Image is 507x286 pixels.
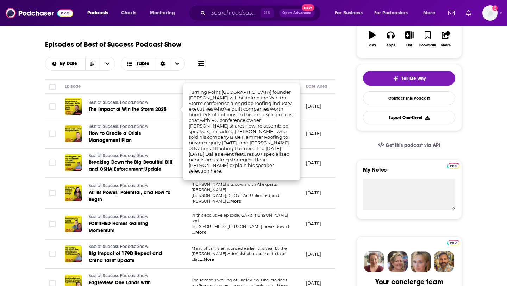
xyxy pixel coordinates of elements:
[89,244,148,249] span: Best of Success Podcast Show
[418,26,437,52] button: Bookmark
[279,9,315,17] button: Open AdvancedNew
[447,240,459,245] img: Podchaser Pro
[330,7,371,19] button: open menu
[437,26,455,52] button: Share
[89,106,167,112] span: The Impact of Win the Storm 2025
[89,183,173,189] a: Best of Success Podcast Show
[208,7,261,19] input: Search podcasts, credits, & more...
[89,220,148,234] span: FORTIFIED Homes Gaining Momentum
[387,251,408,272] img: Barbara Profile
[89,244,173,250] a: Best of Success Podcast Show
[192,251,286,262] span: [PERSON_NAME] Administration are set to take plac
[482,5,498,21] img: User Profile
[401,76,426,81] span: Tell Me Why
[482,5,498,21] span: Logged in as elliesachs09
[306,190,321,196] p: [DATE]
[306,82,327,91] div: Date Aired
[373,137,446,154] a: Get this podcast via API
[121,8,136,18] span: Charts
[49,131,56,137] span: Toggle select row
[192,193,279,204] span: [PERSON_NAME], CEO of Art Unlimited, and [PERSON_NAME]
[370,7,418,19] button: open menu
[89,189,170,203] span: AI: Its Power, Potential, and How to Begin
[306,251,321,257] p: [DATE]
[150,8,175,18] span: Monitoring
[89,273,148,278] span: Best of Success Podcast Show
[302,4,314,11] span: New
[423,8,435,18] span: More
[49,160,56,166] span: Toggle select row
[445,7,457,19] a: Show notifications dropdown
[192,82,214,91] div: Description
[400,26,418,52] button: List
[45,61,85,66] button: open menu
[49,103,56,110] span: Toggle select row
[89,124,173,130] a: Best of Success Podcast Show
[492,5,498,11] svg: Add a profile image
[363,111,455,124] button: Export One-Sheet
[363,26,381,52] button: Play
[192,278,287,282] span: The recent unveiling of EagleView One provides
[386,142,440,148] span: Get this podcast via API
[393,76,399,81] img: tell me why sparkle
[447,239,459,245] a: Pro website
[60,61,80,66] span: By Date
[364,251,384,272] img: Sydney Profile
[306,131,321,137] p: [DATE]
[45,57,115,71] h2: Choose List sort
[192,224,289,229] span: IBHS FORTIFIED’s [PERSON_NAME] break down t
[85,57,100,70] button: Sort Direction
[87,8,108,18] span: Podcasts
[49,251,56,257] span: Toggle select row
[381,26,400,52] button: Apps
[419,43,436,48] div: Bookmark
[100,57,115,70] button: open menu
[6,6,73,20] img: Podchaser - Follow, Share and Rate Podcasts
[282,11,312,15] span: Open Advanced
[192,182,277,192] span: [PERSON_NAME] sits down with AI experts [PERSON_NAME]
[189,89,294,174] span: Turning Point [GEOGRAPHIC_DATA] founder [PERSON_NAME] will headline the Win the Storm conference ...
[82,7,117,19] button: open menu
[369,43,376,48] div: Play
[89,130,141,143] span: How to Create a Crisis Management Plan
[418,7,444,19] button: open menu
[45,40,181,49] h1: Episodes of Best of Success Podcast Show
[49,190,56,196] span: Toggle select row
[463,7,474,19] a: Show notifications dropdown
[447,163,459,169] img: Podchaser Pro
[89,153,148,158] span: Best of Success Podcast Show
[89,214,173,220] a: Best of Success Podcast Show
[441,43,451,48] div: Share
[89,189,173,203] a: AI: Its Power, Potential, and How to Begin
[306,160,321,166] p: [DATE]
[145,7,184,19] button: open menu
[117,7,140,19] a: Charts
[306,103,321,109] p: [DATE]
[89,159,173,172] span: Breaking Down the Big Beautiful Bill and OSHA Enforcement Update
[49,221,56,227] span: Toggle select row
[89,214,148,219] span: Best of Success Podcast Show
[192,230,206,235] span: ...More
[482,5,498,21] button: Show profile menu
[121,57,185,71] h2: Choose View
[200,257,214,262] span: ...More
[89,250,173,264] a: Big Impact of 179D Repeal and China Tariff Update
[65,82,81,91] div: Episode
[411,251,431,272] img: Jules Profile
[89,250,162,263] span: Big Impact of 179D Repeal and China Tariff Update
[89,130,173,144] a: How to Create a Crisis Management Plan
[89,153,173,159] a: Best of Success Podcast Show
[363,91,455,105] a: Contact This Podcast
[89,100,173,106] a: Best of Success Podcast Show
[192,246,287,251] span: Many of tariffs announced earlier this year by the
[155,57,170,70] div: Sort Direction
[89,183,148,188] span: Best of Success Podcast Show
[386,43,395,48] div: Apps
[406,43,412,48] div: List
[89,159,173,173] a: Breaking Down the Big Beautiful Bill and OSHA Enforcement Update
[89,106,173,113] a: The Impact of Win the Storm 2025
[447,162,459,169] a: Pro website
[363,71,455,86] button: tell me why sparkleTell Me Why
[434,251,454,272] img: Jon Profile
